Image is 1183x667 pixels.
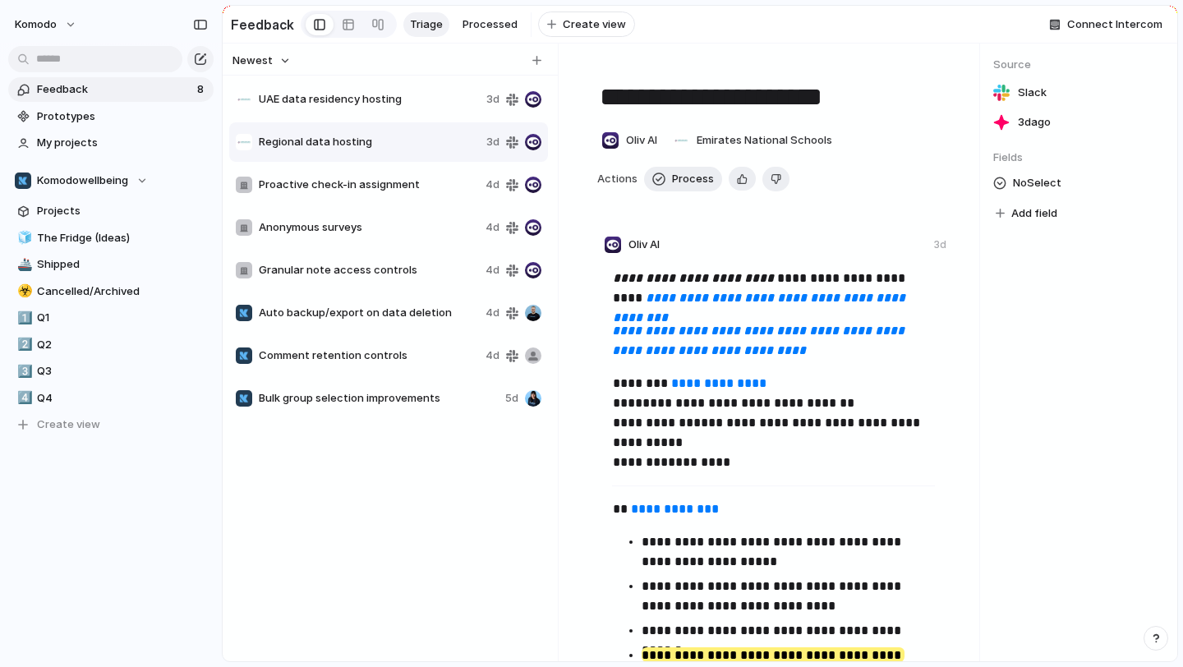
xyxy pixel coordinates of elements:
[259,347,479,364] span: Comment retention controls
[37,256,208,273] span: Shipped
[17,228,29,247] div: 🧊
[486,219,499,236] span: 4d
[15,363,31,379] button: 3️⃣
[259,305,479,321] span: Auto backup/export on data deletion
[17,335,29,354] div: 2️⃣
[697,132,832,149] span: Emirates National Schools
[17,389,29,407] div: 4️⃣
[486,91,499,108] span: 3d
[505,390,518,407] span: 5d
[628,237,660,253] span: Oliv AI
[259,134,480,150] span: Regional data hosting
[15,230,31,246] button: 🧊
[17,309,29,328] div: 1️⃣
[8,168,214,193] button: Komodowellbeing
[37,230,208,246] span: The Fridge (Ideas)
[762,167,789,191] button: Delete
[232,53,273,69] span: Newest
[8,279,214,304] a: ☣️Cancelled/Archived
[456,12,524,37] a: Processed
[37,108,208,125] span: Prototypes
[934,237,946,252] div: 3d
[259,390,499,407] span: Bulk group selection improvements
[8,104,214,129] a: Prototypes
[993,81,1164,104] a: Slack
[17,362,29,381] div: 3️⃣
[37,337,208,353] span: Q2
[486,177,499,193] span: 4d
[626,132,657,149] span: Oliv AI
[15,337,31,353] button: 2️⃣
[259,91,480,108] span: UAE data residency hosting
[37,390,208,407] span: Q4
[1011,205,1057,222] span: Add field
[8,226,214,251] a: 🧊The Fridge (Ideas)
[1043,12,1169,37] button: Connect Intercom
[8,386,214,411] a: 4️⃣Q4
[37,283,208,300] span: Cancelled/Archived
[259,262,479,278] span: Granular note access controls
[597,171,638,187] span: Actions
[1013,173,1061,193] span: No Select
[563,16,626,33] span: Create view
[672,171,714,187] span: Process
[486,305,499,321] span: 4d
[486,134,499,150] span: 3d
[197,81,207,98] span: 8
[37,310,208,326] span: Q1
[230,50,293,71] button: Newest
[668,127,836,154] button: Emirates National Schools
[259,219,479,236] span: Anonymous surveys
[993,149,1164,166] span: Fields
[37,203,208,219] span: Projects
[15,16,57,33] span: Komodo
[403,12,449,37] a: Triage
[37,135,208,151] span: My projects
[37,416,100,433] span: Create view
[8,359,214,384] a: 3️⃣Q3
[7,11,85,38] button: Komodo
[1018,85,1047,101] span: Slack
[259,177,479,193] span: Proactive check-in assignment
[8,252,214,277] a: 🚢Shipped
[486,347,499,364] span: 4d
[993,57,1164,73] span: Source
[486,262,499,278] span: 4d
[597,127,661,154] button: Oliv AI
[15,310,31,326] button: 1️⃣
[37,363,208,379] span: Q3
[993,203,1060,224] button: Add field
[17,255,29,274] div: 🚢
[8,131,214,155] a: My projects
[15,256,31,273] button: 🚢
[17,282,29,301] div: ☣️
[37,172,128,189] span: Komodowellbeing
[463,16,518,33] span: Processed
[8,306,214,330] a: 1️⃣Q1
[15,283,31,300] button: ☣️
[8,333,214,357] a: 2️⃣Q2
[644,167,722,191] button: Process
[1018,114,1051,131] span: 3d ago
[231,15,294,34] h2: Feedback
[410,16,443,33] span: Triage
[8,199,214,223] a: Projects
[1067,16,1162,33] span: Connect Intercom
[37,81,192,98] span: Feedback
[8,77,214,102] a: Feedback8
[15,390,31,407] button: 4️⃣
[8,412,214,437] button: Create view
[538,11,635,38] button: Create view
